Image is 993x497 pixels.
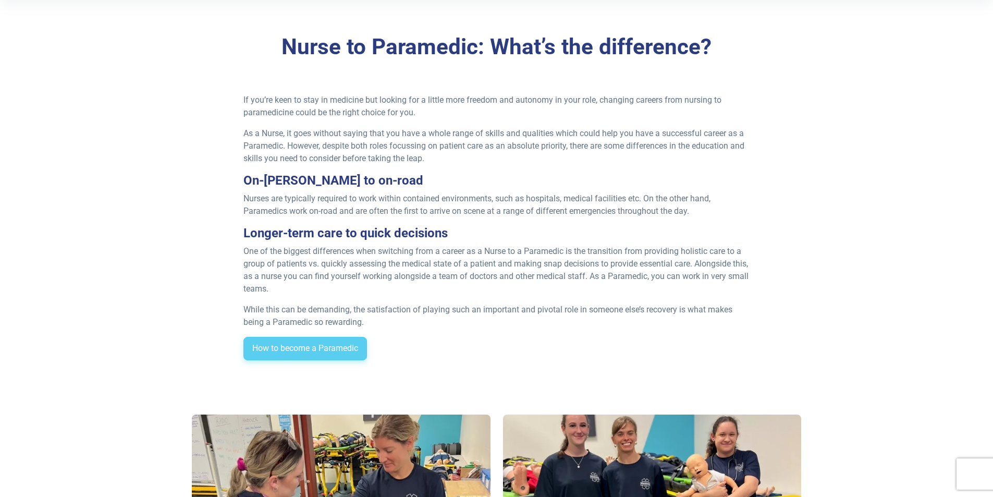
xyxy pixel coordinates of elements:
p: One of the biggest differences when switching from a career as a Nurse to a Paramedic is the tran... [243,245,750,295]
a: How to become a Paramedic [243,337,367,361]
span: If you’re keen to stay in medicine but looking for a little more freedom and autonomy in your rol... [243,95,721,117]
strong: Longer-term care to quick decisions [243,226,448,240]
strong: On-[PERSON_NAME] to on-road [243,173,423,188]
p: Nurses are typically required to work within contained environments, such as hospitals, medical f... [243,192,750,217]
p: While this can be demanding, the satisfaction of playing such an important and pivotal role in so... [243,304,750,329]
p: As a Nurse, it goes without saying that you have a whole range of skills and qualities which coul... [243,127,750,165]
h3: Nurse to Paramedic: What’s the difference? [192,34,802,60]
